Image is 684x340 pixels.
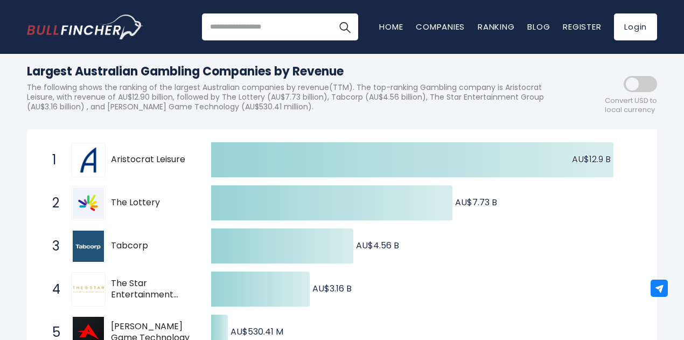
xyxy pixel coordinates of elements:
[111,197,192,209] span: The Lottery
[27,82,560,112] p: The following shows the ranking of the largest Australian companies by revenue(TTM). The top-rank...
[73,231,104,262] img: Tabcorp
[605,96,657,115] span: Convert USD to local currency
[111,240,192,252] span: Tabcorp
[73,286,104,293] img: The Star Entertainment Group
[47,237,58,255] span: 3
[478,21,514,32] a: Ranking
[331,13,358,40] button: Search
[111,278,192,301] span: The Star Entertainment Group
[527,21,550,32] a: Blog
[27,15,143,39] img: Bullfincher logo
[416,21,465,32] a: Companies
[379,21,403,32] a: Home
[111,154,192,165] span: Aristocrat Leisure
[47,151,58,169] span: 1
[27,63,560,80] h1: Largest Australian Gambling Companies by Revenue
[614,13,657,40] a: Login
[231,325,283,338] text: AU$530.41 M
[356,239,399,252] text: AU$4.56 B
[312,282,352,295] text: AU$3.16 B
[47,280,58,299] span: 4
[73,188,104,219] img: The Lottery
[47,194,58,212] span: 2
[73,144,104,176] img: Aristocrat Leisure
[455,196,497,209] text: AU$7.73 B
[572,153,611,165] text: AU$12.9 B
[27,15,143,39] a: Go to homepage
[563,21,601,32] a: Register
